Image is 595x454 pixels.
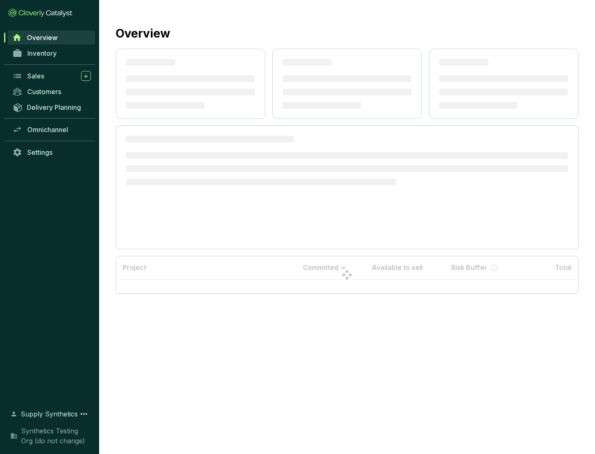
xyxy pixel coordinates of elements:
a: Customers [8,85,95,99]
a: Inventory [8,46,95,60]
span: Sales [27,72,44,80]
a: Settings [8,145,95,159]
span: Customers [27,87,61,96]
a: Sales [8,69,95,83]
a: Omnichannel [8,123,95,137]
span: Overview [27,33,57,42]
span: Synthetics Testing Org (do not change) [21,426,91,446]
span: Supply Synthetics [21,409,78,419]
a: Overview [8,31,95,45]
span: Settings [27,148,52,156]
span: Omnichannel [27,125,68,134]
span: Inventory [27,49,57,57]
h2: Overview [116,25,170,42]
span: Delivery Planning [27,103,81,111]
a: Delivery Planning [8,100,95,114]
